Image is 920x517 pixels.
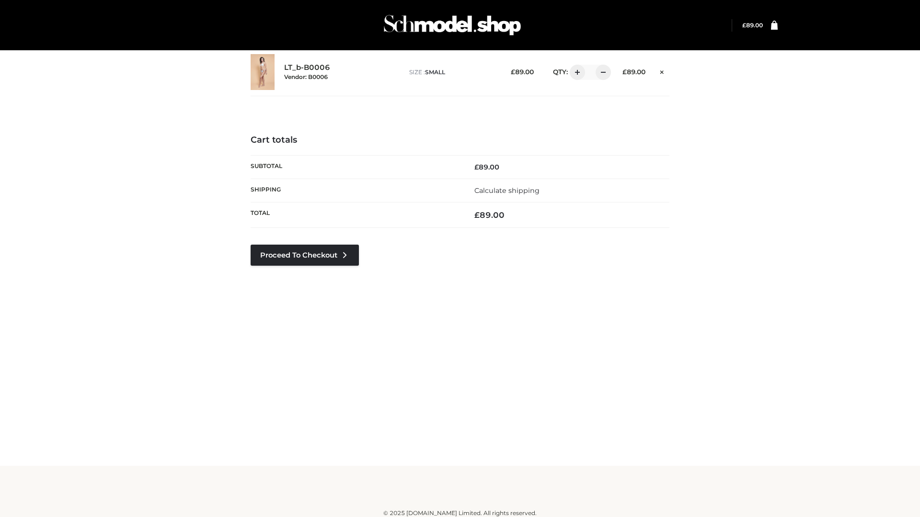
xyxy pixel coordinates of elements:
span: £ [622,68,627,76]
a: £89.00 [742,22,763,29]
bdi: 89.00 [474,210,505,220]
span: £ [474,163,479,171]
small: Vendor: B0006 [284,73,328,80]
th: Shipping [251,179,460,202]
span: £ [511,68,515,76]
img: LT_b-B0006 - SMALL [251,54,275,90]
h4: Cart totals [251,135,669,146]
a: Proceed to Checkout [251,245,359,266]
th: Total [251,202,460,228]
p: size : [409,68,496,77]
bdi: 89.00 [622,68,645,76]
bdi: 89.00 [511,68,534,76]
th: Subtotal [251,155,460,179]
bdi: 89.00 [474,163,499,171]
div: QTY: [543,65,608,80]
span: £ [474,210,480,220]
img: Schmodel Admin 964 [380,6,524,44]
span: SMALL [425,68,445,76]
a: LT_b-B0006 [284,63,330,72]
span: £ [742,22,746,29]
a: Calculate shipping [474,186,540,195]
bdi: 89.00 [742,22,763,29]
a: Remove this item [655,65,669,77]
